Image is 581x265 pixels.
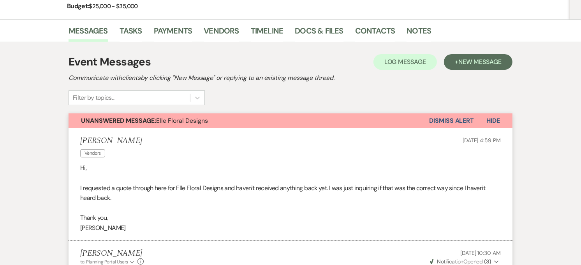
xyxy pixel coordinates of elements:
h5: [PERSON_NAME] [80,136,142,146]
a: Vendors [204,25,239,42]
a: Docs & Files [295,25,343,42]
span: Notification [437,258,463,265]
button: Log Message [373,54,437,70]
a: Payments [154,25,192,42]
a: Messages [69,25,108,42]
span: Budget: [67,2,89,10]
p: [PERSON_NAME] [80,223,501,233]
span: $25,000 - $35,000 [89,2,138,10]
span: Elle Floral Designs [81,117,208,125]
a: Tasks [120,25,142,42]
h5: [PERSON_NAME] [80,249,144,258]
strong: Unanswered Message: [81,117,156,125]
span: Vendors [80,149,105,157]
span: to: Planning Portal Users [80,259,128,265]
span: [DATE] 4:59 PM [463,137,501,144]
p: I requested a quote through here for Elle Floral Designs and haven't received anything back yet. ... [80,183,501,203]
span: Opened [430,258,491,265]
span: Log Message [384,58,426,66]
a: Notes [407,25,431,42]
div: Filter by topics... [73,93,114,102]
span: [DATE] 10:30 AM [460,249,501,256]
button: Unanswered Message:Elle Floral Designs [69,113,429,128]
p: Thank you, [80,213,501,223]
span: New Message [458,58,502,66]
strong: ( 3 ) [484,258,491,265]
h2: Communicate with clients by clicking "New Message" or replying to an existing message thread. [69,73,512,83]
h1: Event Messages [69,54,151,70]
button: Dismiss Alert [429,113,474,128]
a: Contacts [355,25,395,42]
p: Hi, [80,163,501,173]
span: Hide [486,117,500,125]
a: Timeline [251,25,283,42]
button: +New Message [444,54,512,70]
button: Hide [474,113,512,128]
